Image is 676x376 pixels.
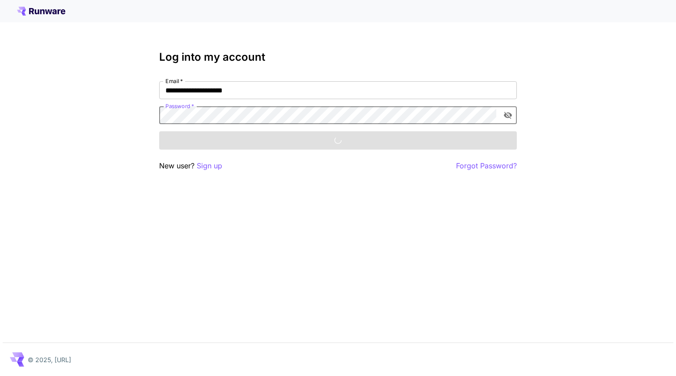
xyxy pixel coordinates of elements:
[500,107,516,123] button: toggle password visibility
[28,355,71,364] p: © 2025, [URL]
[159,51,517,63] h3: Log into my account
[197,160,222,171] button: Sign up
[165,77,183,85] label: Email
[159,160,222,171] p: New user?
[165,102,194,110] label: Password
[456,160,517,171] button: Forgot Password?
